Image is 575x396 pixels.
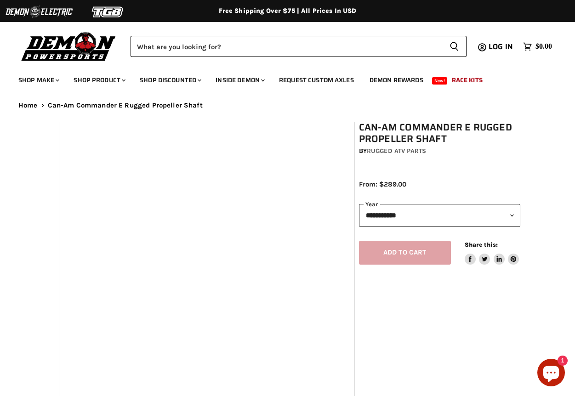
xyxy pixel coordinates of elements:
[209,71,270,90] a: Inside Demon
[272,71,361,90] a: Request Custom Axles
[367,147,426,155] a: Rugged ATV Parts
[445,71,490,90] a: Race Kits
[359,180,406,188] span: From: $289.00
[5,3,74,21] img: Demon Electric Logo 2
[18,30,119,62] img: Demon Powersports
[11,71,65,90] a: Shop Make
[535,359,568,389] inbox-online-store-chat: Shopify online store chat
[535,42,552,51] span: $0.00
[489,41,513,52] span: Log in
[67,71,131,90] a: Shop Product
[465,241,498,248] span: Share this:
[465,241,519,265] aside: Share this:
[442,36,467,57] button: Search
[18,102,38,109] a: Home
[131,36,467,57] form: Product
[11,67,550,90] ul: Main menu
[359,122,520,145] h1: Can-Am Commander E Rugged Propeller Shaft
[432,77,448,85] span: New!
[131,36,442,57] input: Search
[359,204,520,226] select: year
[133,71,207,90] a: Shop Discounted
[48,102,203,109] span: Can-Am Commander E Rugged Propeller Shaft
[484,43,518,51] a: Log in
[363,71,430,90] a: Demon Rewards
[359,146,520,156] div: by
[74,3,142,21] img: TGB Logo 2
[518,40,557,53] a: $0.00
